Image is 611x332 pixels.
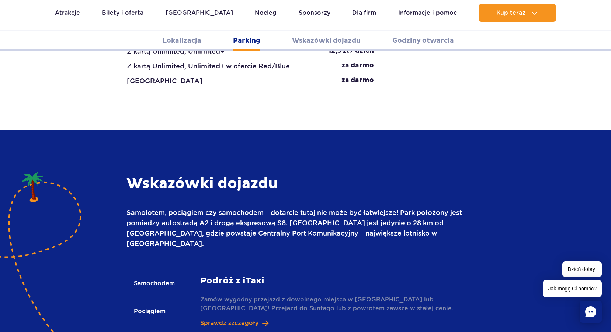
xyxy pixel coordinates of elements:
[562,261,602,277] span: Dzień dobry!
[200,275,466,286] strong: Podróż z iTaxi
[255,4,277,22] a: Nocleg
[580,301,602,323] div: Chat
[127,76,202,86] div: [GEOGRAPHIC_DATA]
[200,295,466,313] p: Zamów wygodny przejazd z dowolnego miejsca w [GEOGRAPHIC_DATA] lub [GEOGRAPHIC_DATA]! Przejazd do...
[479,4,556,22] button: Kup teraz
[398,4,457,22] a: Informacje i pomoc
[200,319,258,328] p: Sprawdź szczegóły
[352,4,376,22] a: Dla firm
[496,10,525,16] span: Kup teraz
[200,319,466,328] a: Sprawdź szczegóły
[166,4,233,22] a: [GEOGRAPHIC_DATA]
[126,174,466,193] h3: Wskazówki dojazdu
[543,280,602,297] span: Jak mogę Ci pomóc?
[127,46,224,57] div: Z kartą Unlimited, Unlimited+
[55,4,80,22] a: Atrakcje
[292,31,361,51] a: Wskazówki dojazdu
[126,303,172,319] button: Pociągiem
[392,31,454,51] a: Godziny otwarcia
[102,4,143,22] a: Bilety i oferta
[126,208,466,249] p: Samolotem, pociągiem czy samochodem – dotarcie tutaj nie może być łatwiejsze! Park położony jest ...
[341,76,374,86] div: za darmo
[341,61,374,71] div: za darmo
[163,31,201,51] a: Lokalizacja
[127,61,290,71] div: Z kartą Unlimited, Unlimited+ w ofercie Red/Blue
[126,275,181,292] button: Samochodem
[233,31,260,51] a: Parking
[328,46,374,57] div: 12,5 zł / dzień
[299,4,330,22] a: Sponsorzy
